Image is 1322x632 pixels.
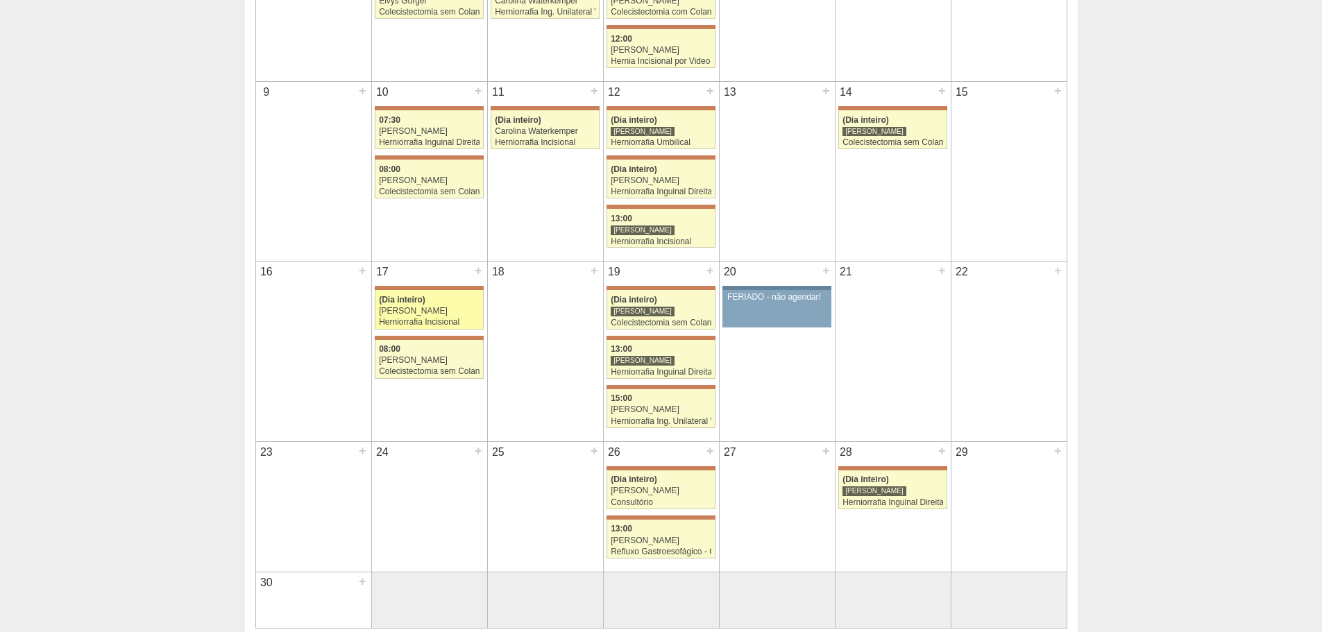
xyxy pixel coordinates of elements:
[611,498,711,507] div: Consultório
[588,442,600,460] div: +
[704,442,716,460] div: +
[372,82,393,103] div: 10
[720,82,741,103] div: 13
[611,138,711,147] div: Herniorrafia Umbilical
[836,82,857,103] div: 14
[704,82,716,100] div: +
[722,286,831,290] div: Key: Aviso
[372,262,393,282] div: 17
[611,417,711,426] div: Herniorrafia Ing. Unilateral VL
[379,8,480,17] div: Colecistectomia sem Colangiografia
[372,442,393,463] div: 24
[607,110,715,149] a: (Dia inteiro) [PERSON_NAME] Herniorrafia Umbilical
[842,115,889,125] span: (Dia inteiro)
[611,214,632,223] span: 13:00
[611,405,711,414] div: [PERSON_NAME]
[1052,82,1064,100] div: +
[842,486,906,496] div: [PERSON_NAME]
[256,442,278,463] div: 23
[491,110,599,149] a: (Dia inteiro) Carolina Waterkemper Herniorrafia Incisional
[720,262,741,282] div: 20
[820,262,832,280] div: +
[357,82,368,100] div: +
[379,115,400,125] span: 07:30
[375,336,483,340] div: Key: Maria Braido
[611,176,711,185] div: [PERSON_NAME]
[611,524,632,533] span: 13:00
[607,290,715,329] a: (Dia inteiro) [PERSON_NAME] Colecistectomia sem Colangiografia VL
[842,126,906,137] div: [PERSON_NAME]
[838,470,947,509] a: (Dia inteiro) [PERSON_NAME] Herniorrafia Inguinal Direita
[495,138,595,147] div: Herniorrafia Incisional
[842,475,889,484] span: (Dia inteiro)
[607,155,715,160] div: Key: Maria Braido
[495,115,541,125] span: (Dia inteiro)
[936,442,948,460] div: +
[607,286,715,290] div: Key: Maria Braido
[611,344,632,354] span: 13:00
[357,262,368,280] div: +
[256,82,278,103] div: 9
[375,110,483,149] a: 07:30 [PERSON_NAME] Herniorrafia Inguinal Direita
[357,572,368,590] div: +
[495,8,595,17] div: Herniorrafia Ing. Unilateral VL
[951,442,973,463] div: 29
[607,340,715,379] a: 13:00 [PERSON_NAME] Herniorrafia Inguinal Direita
[488,262,509,282] div: 18
[1052,262,1064,280] div: +
[611,57,711,66] div: Hernia Incisional por Video
[611,306,675,316] div: [PERSON_NAME]
[611,164,657,174] span: (Dia inteiro)
[375,290,483,329] a: (Dia inteiro) [PERSON_NAME] Herniorrafia Incisional
[607,205,715,209] div: Key: Maria Braido
[951,262,973,282] div: 22
[704,262,716,280] div: +
[611,368,711,377] div: Herniorrafia Inguinal Direita
[838,466,947,470] div: Key: Maria Braido
[842,498,943,507] div: Herniorrafia Inguinal Direita
[357,442,368,460] div: +
[611,237,711,246] div: Herniorrafia Incisional
[607,160,715,198] a: (Dia inteiro) [PERSON_NAME] Herniorrafia Inguinal Direita
[611,475,657,484] span: (Dia inteiro)
[820,442,832,460] div: +
[607,520,715,558] a: 13:00 [PERSON_NAME] Refluxo Gastroesofágico - Cirurgia VL
[473,442,484,460] div: +
[607,385,715,389] div: Key: Maria Braido
[607,25,715,29] div: Key: Maria Braido
[379,318,480,327] div: Herniorrafia Incisional
[256,572,278,593] div: 30
[611,486,711,495] div: [PERSON_NAME]
[727,293,827,302] div: FERIADO - não agendar!
[588,262,600,280] div: +
[375,340,483,379] a: 08:00 [PERSON_NAME] Colecistectomia sem Colangiografia VL
[842,138,943,147] div: Colecistectomia sem Colangiografia
[379,295,425,305] span: (Dia inteiro)
[936,82,948,100] div: +
[611,295,657,305] span: (Dia inteiro)
[604,82,625,103] div: 12
[379,127,480,136] div: [PERSON_NAME]
[256,262,278,282] div: 16
[951,82,973,103] div: 15
[611,318,711,327] div: Colecistectomia sem Colangiografia VL
[375,160,483,198] a: 08:00 [PERSON_NAME] Colecistectomia sem Colangiografia
[607,466,715,470] div: Key: Maria Braido
[611,34,632,44] span: 12:00
[379,367,480,376] div: Colecistectomia sem Colangiografia VL
[379,187,480,196] div: Colecistectomia sem Colangiografia
[379,356,480,365] div: [PERSON_NAME]
[838,110,947,149] a: (Dia inteiro) [PERSON_NAME] Colecistectomia sem Colangiografia
[375,286,483,290] div: Key: Maria Braido
[607,389,715,428] a: 15:00 [PERSON_NAME] Herniorrafia Ing. Unilateral VL
[607,336,715,340] div: Key: Maria Braido
[379,344,400,354] span: 08:00
[375,106,483,110] div: Key: Maria Braido
[488,442,509,463] div: 25
[838,106,947,110] div: Key: Maria Braido
[375,155,483,160] div: Key: Maria Braido
[611,393,632,403] span: 15:00
[611,547,711,556] div: Refluxo Gastroesofágico - Cirurgia VL
[607,29,715,68] a: 12:00 [PERSON_NAME] Hernia Incisional por Video
[473,82,484,100] div: +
